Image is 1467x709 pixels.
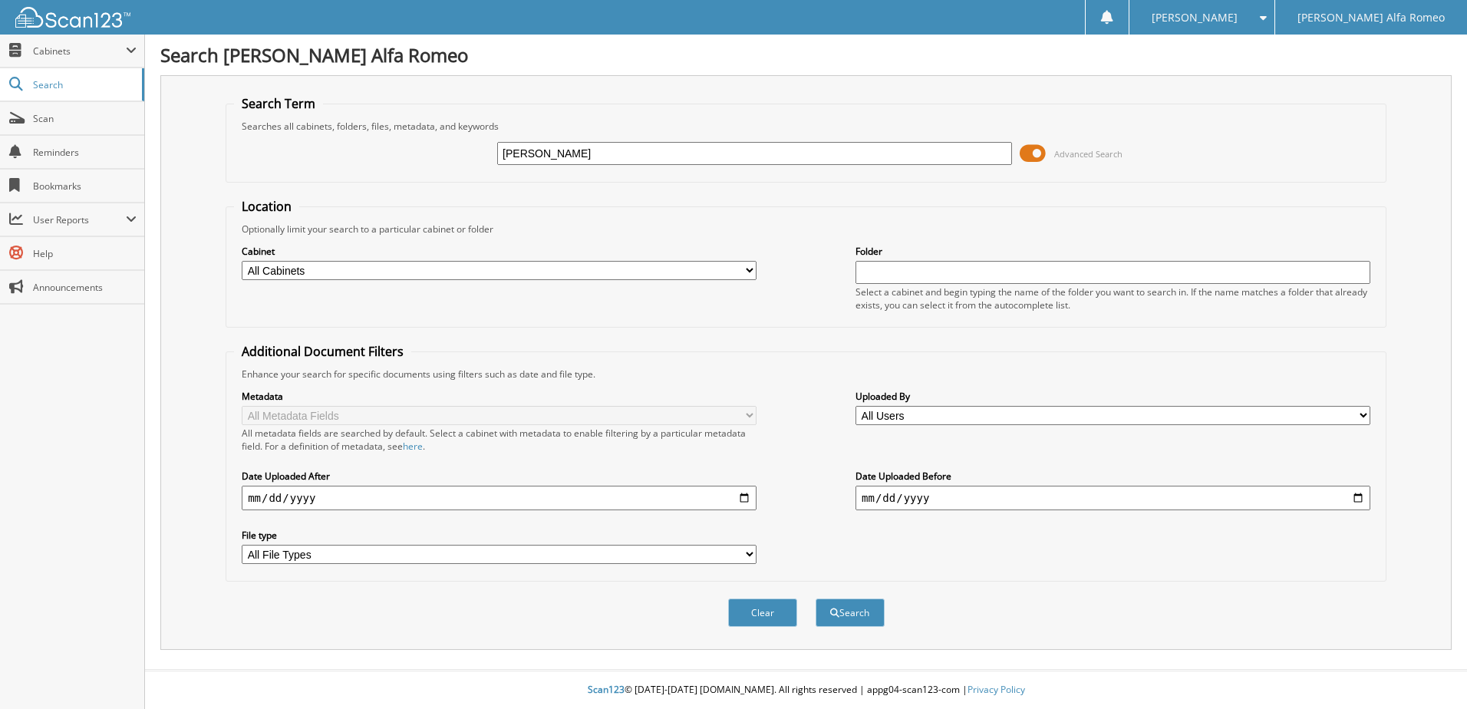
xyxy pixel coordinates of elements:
button: Clear [728,599,797,627]
a: Privacy Policy [968,683,1025,696]
input: end [855,486,1370,510]
label: Cabinet [242,245,757,258]
div: Enhance your search for specific documents using filters such as date and file type. [234,368,1378,381]
a: here [403,440,423,453]
span: [PERSON_NAME] [1152,13,1238,22]
div: © [DATE]-[DATE] [DOMAIN_NAME]. All rights reserved | appg04-scan123-com | [145,671,1467,709]
div: Optionally limit your search to a particular cabinet or folder [234,223,1378,236]
legend: Additional Document Filters [234,343,411,360]
span: Scan123 [588,683,625,696]
iframe: Chat Widget [1390,635,1467,709]
span: Bookmarks [33,180,137,193]
span: Announcements [33,281,137,294]
label: Metadata [242,390,757,403]
span: Reminders [33,146,137,159]
span: Search [33,78,134,91]
span: User Reports [33,213,126,226]
legend: Search Term [234,95,323,112]
label: Date Uploaded After [242,470,757,483]
div: Select a cabinet and begin typing the name of the folder you want to search in. If the name match... [855,285,1370,312]
legend: Location [234,198,299,215]
div: All metadata fields are searched by default. Select a cabinet with metadata to enable filtering b... [242,427,757,453]
button: Search [816,599,885,627]
label: Date Uploaded Before [855,470,1370,483]
span: Scan [33,112,137,125]
label: File type [242,529,757,542]
span: [PERSON_NAME] Alfa Romeo [1297,13,1445,22]
span: Cabinets [33,45,126,58]
label: Folder [855,245,1370,258]
img: scan123-logo-white.svg [15,7,130,28]
input: start [242,486,757,510]
span: Advanced Search [1054,148,1123,160]
span: Help [33,247,137,260]
label: Uploaded By [855,390,1370,403]
h1: Search [PERSON_NAME] Alfa Romeo [160,42,1452,68]
div: Searches all cabinets, folders, files, metadata, and keywords [234,120,1378,133]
